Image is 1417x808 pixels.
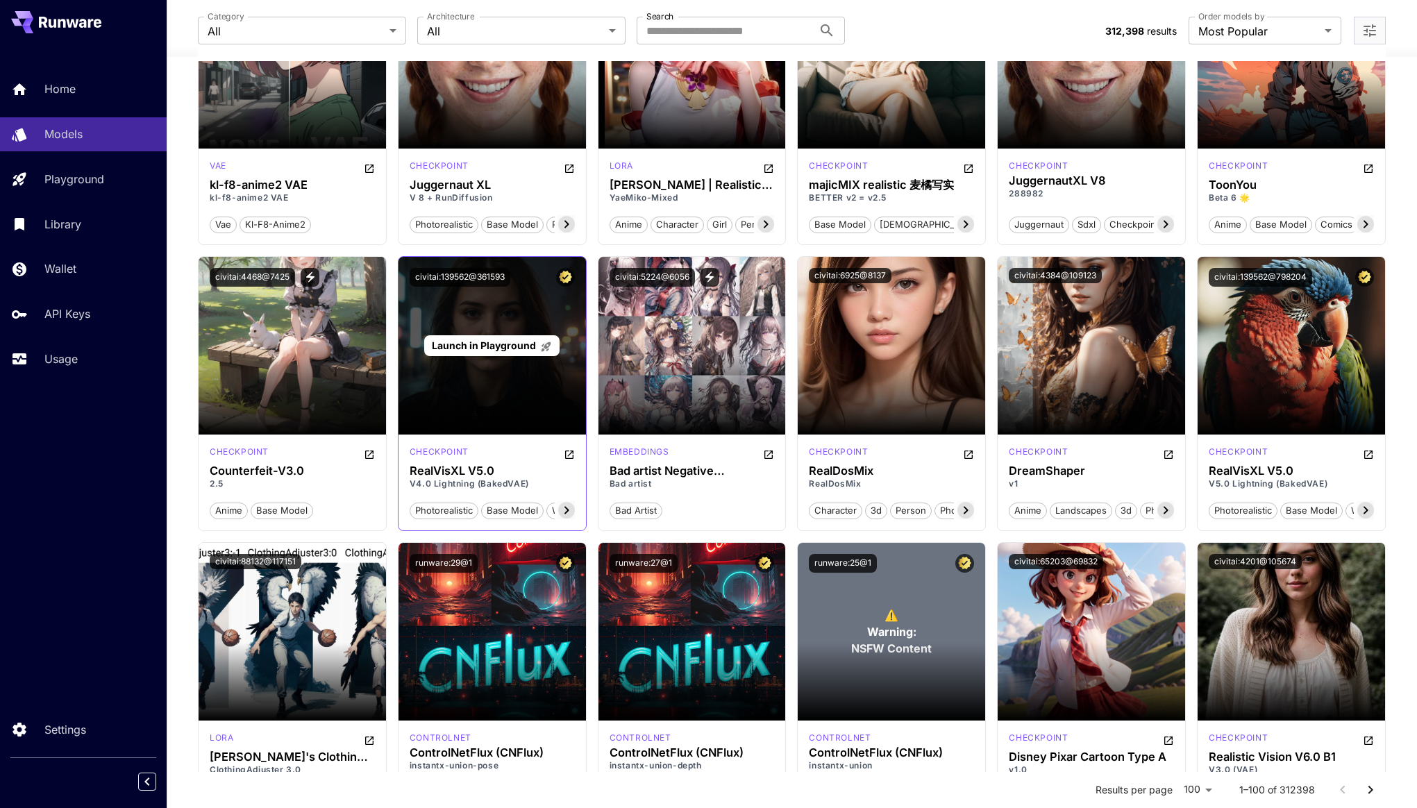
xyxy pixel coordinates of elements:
[1009,268,1102,283] button: civitai:4384@109123
[1239,783,1315,797] p: 1–100 of 312398
[410,178,575,192] h3: Juggernaut XL
[955,554,974,573] button: Certified Model – Vetted for best performance and includes a commercial license.
[1009,187,1174,200] p: 288982
[210,446,269,462] div: SD 1.5
[610,218,647,232] span: anime
[1009,504,1046,518] span: anime
[1140,501,1209,519] button: photorealistic
[755,554,774,573] button: Certified Model – Vetted for best performance and includes a commercial license.
[1178,780,1217,800] div: 100
[410,554,478,573] button: runware:29@1
[809,732,871,744] div: FLUX.1 D
[809,268,891,283] button: civitai:6925@8137
[410,192,575,204] p: V 8 + RunDiffusion
[1209,268,1312,287] button: civitai:139562@798204
[44,171,104,187] p: Playground
[210,764,375,776] p: ClothingAdjuster 3.0
[610,446,669,462] div: SD 1.5
[410,215,478,233] button: photorealistic
[867,623,916,640] span: Warning:
[1073,218,1100,232] span: sdxl
[546,215,582,233] button: photo
[1209,501,1277,519] button: photorealistic
[1104,215,1164,233] button: checkpoint
[1209,464,1374,478] div: RealVisXL V5.0
[646,10,673,22] label: Search
[210,178,375,192] h3: kl-f8-anime2 VAE
[1250,215,1312,233] button: base model
[210,160,226,172] p: vae
[44,81,76,97] p: Home
[1141,504,1208,518] span: photorealistic
[210,215,237,233] button: vae
[1209,750,1374,764] h3: Realistic Vision V6.0 B1
[44,216,81,233] p: Library
[1363,160,1374,176] button: Open in CivitAI
[610,732,671,744] p: controlnet
[1250,218,1311,232] span: base model
[735,215,777,233] button: person
[809,464,974,478] h3: RealDosMix
[240,218,310,232] span: kl-f8-anime2
[809,192,974,204] p: BETTER v2 = v2.5
[210,732,233,744] p: lora
[44,126,83,142] p: Models
[610,759,775,772] p: instantx-union-depth
[556,268,575,287] button: Certified Model – Vetted for best performance and includes a commercial license.
[556,554,575,573] button: Certified Model – Vetted for best performance and includes a commercial license.
[1209,218,1246,232] span: anime
[547,218,582,232] span: photo
[482,504,543,518] span: base model
[1198,10,1264,22] label: Order models by
[934,501,1003,519] button: photorealistic
[210,554,301,569] button: civitai:88132@117151
[865,501,887,519] button: 3d
[1209,160,1268,172] p: checkpoint
[610,160,633,176] div: SD 1.5
[963,446,974,462] button: Open in CivitAI
[1116,504,1137,518] span: 3d
[1163,446,1174,462] button: Open in CivitAI
[1072,215,1101,233] button: sdxl
[610,464,775,478] h3: Bad artist Negative embedding
[410,464,575,478] div: RealVisXL V5.0
[866,504,887,518] span: 3d
[432,339,536,351] span: Launch in Playground
[1105,25,1144,37] span: 312,398
[809,759,974,772] p: instantx-union
[707,215,732,233] button: girl
[809,215,871,233] button: base model
[210,464,375,478] h3: Counterfeit-V3.0
[410,504,478,518] span: photorealistic
[707,218,732,232] span: girl
[890,501,932,519] button: person
[410,160,469,176] div: SDXL 1.0
[1209,446,1268,462] div: SDXL Lightning
[1209,215,1247,233] button: anime
[546,501,589,519] button: woman
[736,218,776,232] span: person
[410,732,471,744] div: FLUX.1 D
[1009,478,1174,490] p: v1
[1163,732,1174,748] button: Open in CivitAI
[1009,218,1068,232] span: juggernaut
[809,446,868,458] p: checkpoint
[963,160,974,176] button: Open in CivitAI
[1009,446,1068,462] div: SD 1.5
[427,23,603,40] span: All
[610,504,662,518] span: bad artist
[651,218,703,232] span: character
[763,160,774,176] button: Open in CivitAI
[1209,478,1374,490] p: V5.0 Lightning (BakedVAE)
[410,746,575,759] h3: ControlNetFlux (CNFlux)
[809,746,974,759] h3: ControlNetFlux (CNFlux)
[651,215,704,233] button: character
[809,178,974,192] div: majicMIX realistic 麦橘写实
[1009,750,1174,764] h3: Disney Pixar Cartoon Type A
[763,446,774,462] button: Open in CivitAI
[809,732,871,744] p: controlnet
[364,446,375,462] button: Open in CivitAI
